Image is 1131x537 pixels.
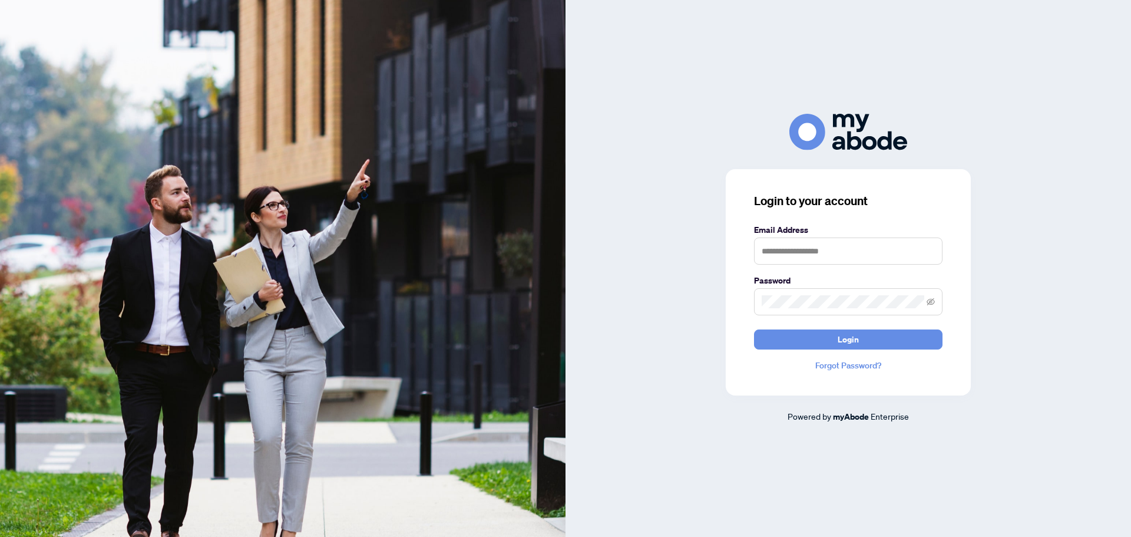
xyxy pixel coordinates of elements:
[788,411,831,421] span: Powered by
[754,193,943,209] h3: Login to your account
[754,330,943,350] button: Login
[871,411,909,421] span: Enterprise
[754,274,943,287] label: Password
[789,114,907,150] img: ma-logo
[838,330,859,349] span: Login
[833,410,869,423] a: myAbode
[927,298,935,306] span: eye-invisible
[754,359,943,372] a: Forgot Password?
[754,223,943,236] label: Email Address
